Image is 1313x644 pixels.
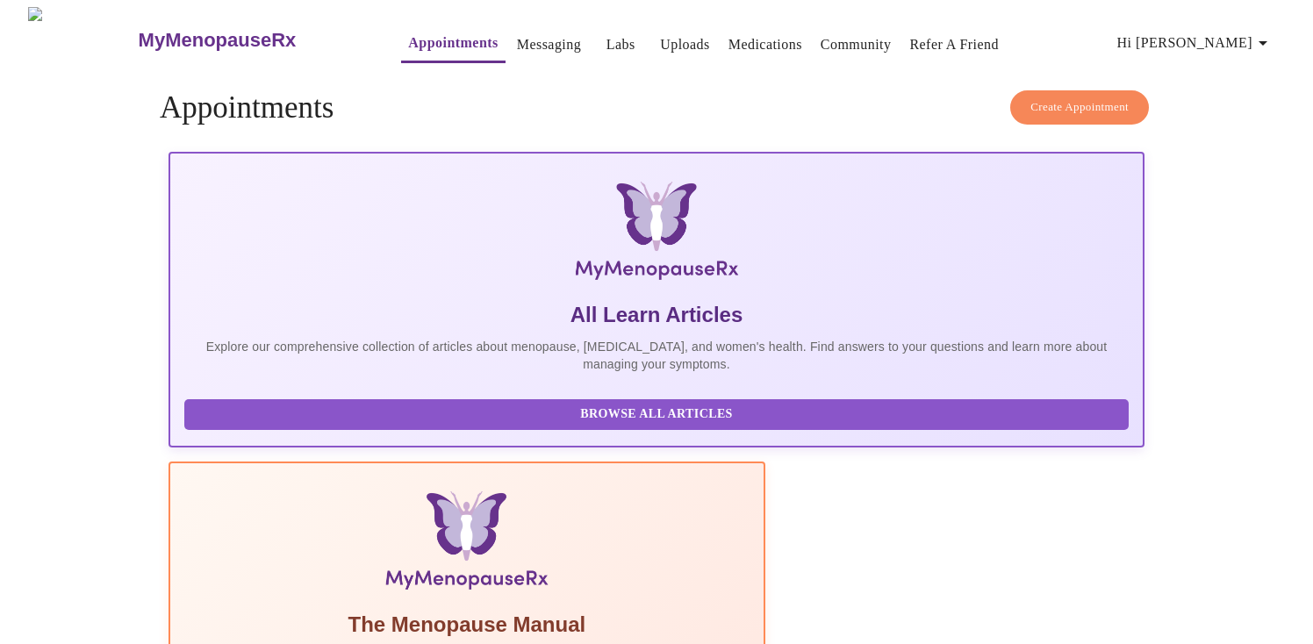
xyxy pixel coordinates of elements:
span: Hi [PERSON_NAME] [1117,31,1274,55]
button: Hi [PERSON_NAME] [1110,25,1281,61]
a: Labs [606,32,635,57]
h5: All Learn Articles [184,301,1129,329]
a: Medications [728,32,802,57]
button: Uploads [653,27,717,62]
h5: The Menopause Manual [184,611,750,639]
a: Browse All Articles [184,405,1133,420]
img: MyMenopauseRx Logo [28,7,136,73]
span: Browse All Articles [202,404,1111,426]
button: Refer a Friend [902,27,1006,62]
button: Community [814,27,899,62]
a: MyMenopauseRx [136,10,366,71]
p: Explore our comprehensive collection of articles about menopause, [MEDICAL_DATA], and women's hea... [184,338,1129,373]
button: Labs [592,27,649,62]
h3: MyMenopauseRx [139,29,297,52]
span: Create Appointment [1030,97,1129,118]
img: Menopause Manual [274,491,659,597]
button: Browse All Articles [184,399,1129,430]
button: Appointments [401,25,505,63]
a: Uploads [660,32,710,57]
h4: Appointments [160,90,1153,125]
a: Community [821,32,892,57]
a: Refer a Friend [909,32,999,57]
button: Medications [721,27,809,62]
a: Appointments [408,31,498,55]
a: Messaging [517,32,581,57]
img: MyMenopauseRx Logo [331,182,982,287]
button: Create Appointment [1010,90,1149,125]
button: Messaging [510,27,588,62]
